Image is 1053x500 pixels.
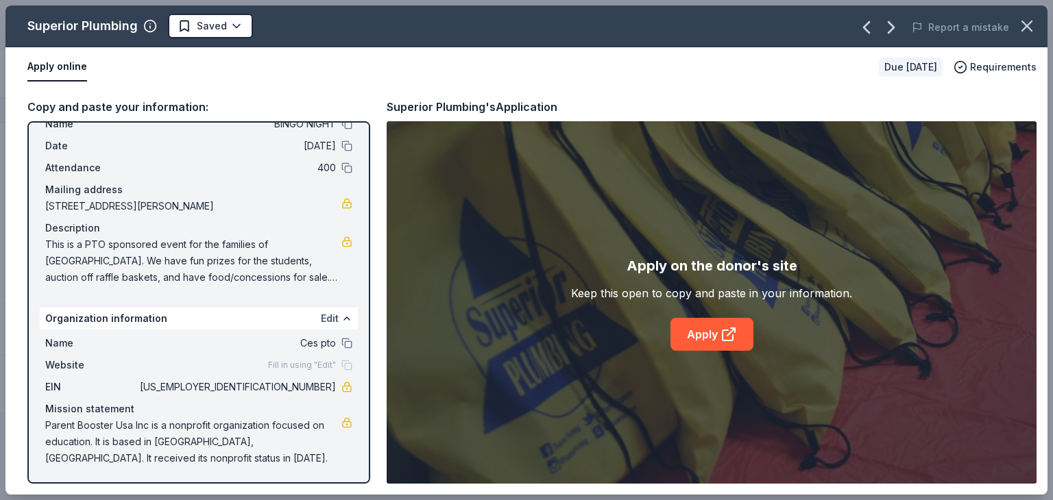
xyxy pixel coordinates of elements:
[670,318,753,351] a: Apply
[387,98,557,116] div: Superior Plumbing's Application
[970,59,1037,75] span: Requirements
[45,198,341,214] span: [STREET_ADDRESS][PERSON_NAME]
[137,116,336,132] span: BINGO NIGHT
[27,15,138,37] div: Superior Plumbing
[45,116,137,132] span: Name
[321,310,339,327] button: Edit
[45,379,137,395] span: EIN
[168,14,253,38] button: Saved
[879,58,943,77] div: Due [DATE]
[954,59,1037,75] button: Requirements
[45,220,352,236] div: Description
[137,138,336,154] span: [DATE]
[45,357,137,373] span: Website
[571,285,852,301] div: Keep this open to copy and paste in your information.
[627,255,797,277] div: Apply on the donor's site
[137,379,336,395] span: [US_EMPLOYER_IDENTIFICATION_NUMBER]
[45,138,137,154] span: Date
[137,335,336,351] span: Ces pto
[912,19,1009,36] button: Report a mistake
[45,417,341,466] span: Parent Booster Usa Inc is a nonprofit organization focused on education. It is based in [GEOGRAPH...
[45,335,137,351] span: Name
[197,18,227,34] span: Saved
[45,160,137,176] span: Attendance
[27,98,370,116] div: Copy and paste your information:
[45,236,341,286] span: This is a PTO sponsored event for the families of [GEOGRAPHIC_DATA]. We have fun prizes for the s...
[268,360,336,371] span: Fill in using "Edit"
[27,53,87,82] button: Apply online
[40,308,358,329] div: Organization information
[45,182,352,198] div: Mailing address
[45,401,352,417] div: Mission statement
[137,160,336,176] span: 400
